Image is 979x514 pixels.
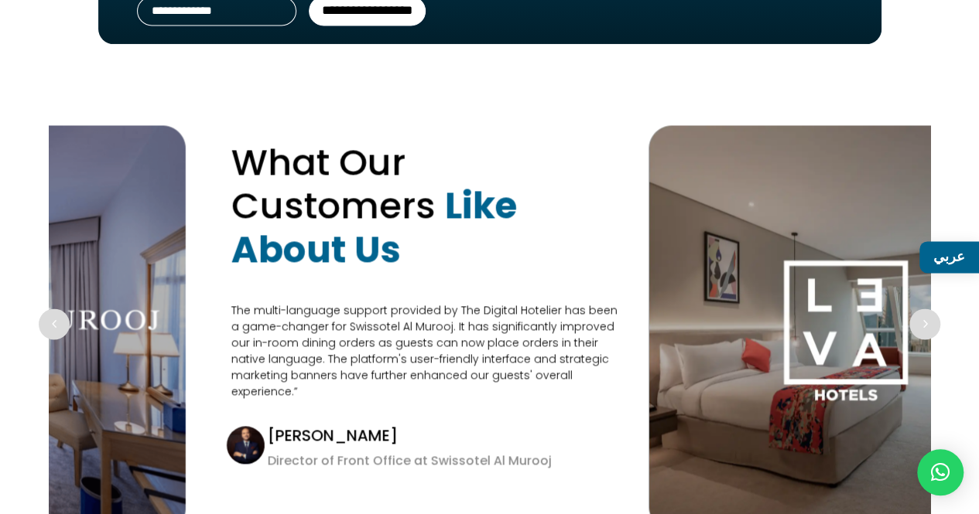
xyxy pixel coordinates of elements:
strong: Like About Us [231,180,517,274]
a: عربي [919,241,979,273]
div: Next slide [909,308,940,339]
div: Previous slide [39,308,70,339]
span: What Our Customers [231,137,436,230]
p: Director of Front Office at Swissotel Al Murooj [268,452,625,469]
p: The multi-language support provided by The Digital Hotelier has been a game-changer for Swissotel... [231,302,625,400]
span: [PERSON_NAME] [268,424,398,446]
